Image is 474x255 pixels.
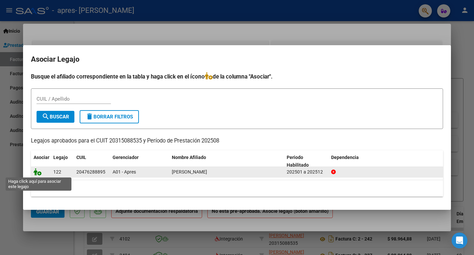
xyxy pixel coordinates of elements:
[80,110,139,123] button: Borrar Filtros
[287,168,326,176] div: 202501 a 202512
[110,150,169,172] datatable-header-cell: Gerenciador
[287,155,309,168] span: Periodo Habilitado
[331,155,359,160] span: Dependencia
[76,168,105,176] div: 20476288895
[53,155,68,160] span: Legajo
[284,150,329,172] datatable-header-cell: Periodo Habilitado
[31,137,443,145] p: Legajos aprobados para el CUIT 20315088535 y Período de Prestación 202508
[42,114,69,120] span: Buscar
[329,150,443,172] datatable-header-cell: Dependencia
[37,111,74,123] button: Buscar
[53,169,61,175] span: 122
[452,233,467,248] div: Open Intercom Messenger
[31,72,443,81] h4: Busque el afiliado correspondiente en la tabla y haga click en el ícono de la columna "Asociar".
[172,155,206,160] span: Nombre Afiliado
[31,180,443,197] div: 1 registros
[169,150,284,172] datatable-header-cell: Nombre Afiliado
[34,155,49,160] span: Asociar
[113,155,139,160] span: Gerenciador
[42,112,50,120] mat-icon: search
[86,112,93,120] mat-icon: delete
[172,169,207,175] span: LEIVA IGNACIO ROBERTO
[74,150,110,172] datatable-header-cell: CUIL
[76,155,86,160] span: CUIL
[51,150,74,172] datatable-header-cell: Legajo
[31,53,443,66] h2: Asociar Legajo
[113,169,136,175] span: A01 - Apres
[31,150,51,172] datatable-header-cell: Asociar
[86,114,133,120] span: Borrar Filtros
